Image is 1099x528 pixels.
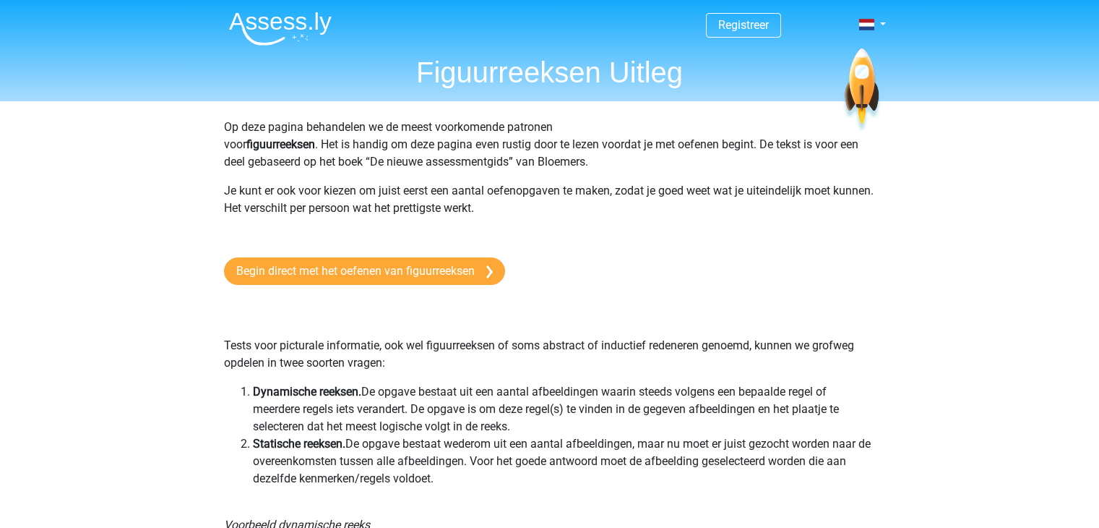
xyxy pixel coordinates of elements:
li: De opgave bestaat wederom uit een aantal afbeeldingen, maar nu moet er juist gezocht worden naar ... [253,435,876,487]
b: Statische reeksen. [253,437,345,451]
b: Dynamische reeksen. [253,385,361,399]
p: Tests voor picturale informatie, ook wel figuurreeksen of soms abstract of inductief redeneren ge... [224,302,876,372]
h1: Figuurreeksen Uitleg [217,55,882,90]
p: Je kunt er ook voor kiezen om juist eerst een aantal oefenopgaven te maken, zodat je goed weet wa... [224,182,876,234]
a: Begin direct met het oefenen van figuurreeksen [224,257,505,285]
img: Assessly [229,12,332,46]
img: arrow-right.e5bd35279c78.svg [486,265,493,278]
b: figuurreeksen [246,137,315,151]
li: De opgave bestaat uit een aantal afbeeldingen waarin steeds volgens een bepaalde regel of meerder... [253,383,876,435]
img: spaceship.7d73109d6933.svg [842,48,882,133]
a: Registreer [718,18,769,32]
p: Op deze pagina behandelen we de meest voorkomende patronen voor . Het is handig om deze pagina ev... [224,119,876,171]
